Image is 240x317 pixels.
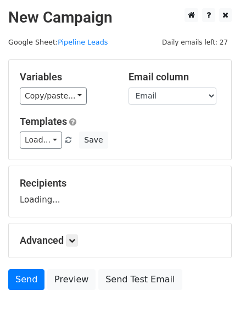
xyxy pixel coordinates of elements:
[8,269,44,290] a: Send
[47,269,96,290] a: Preview
[58,38,108,46] a: Pipeline Leads
[20,177,220,189] h5: Recipients
[158,36,232,48] span: Daily emails left: 27
[79,132,108,149] button: Save
[20,177,220,206] div: Loading...
[20,71,112,83] h5: Variables
[8,38,108,46] small: Google Sheet:
[158,38,232,46] a: Daily emails left: 27
[98,269,182,290] a: Send Test Email
[20,116,67,127] a: Templates
[8,8,232,27] h2: New Campaign
[20,88,87,105] a: Copy/paste...
[20,132,62,149] a: Load...
[20,234,220,247] h5: Advanced
[129,71,221,83] h5: Email column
